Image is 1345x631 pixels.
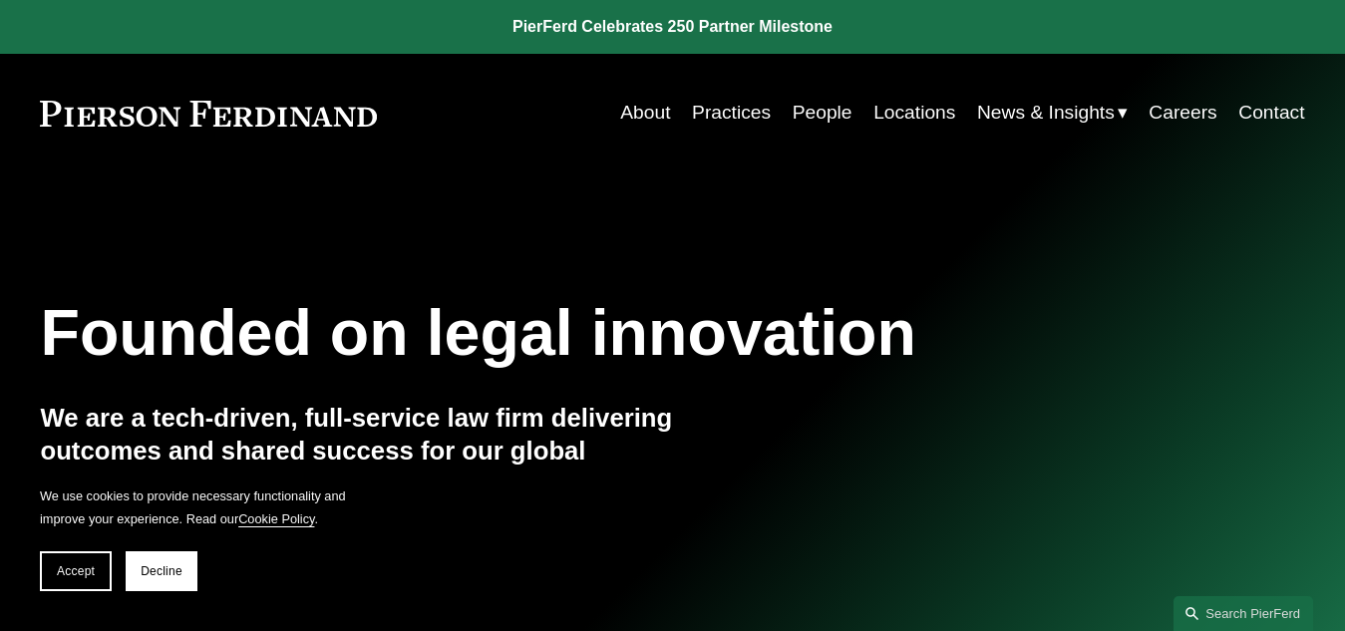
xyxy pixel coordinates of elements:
span: Decline [141,564,182,578]
a: folder dropdown [977,94,1128,132]
button: Accept [40,551,112,591]
a: Locations [873,94,955,132]
a: Careers [1149,94,1216,132]
a: About [620,94,670,132]
span: Accept [57,564,95,578]
a: Cookie Policy [238,511,314,526]
a: Practices [692,94,771,132]
p: We use cookies to provide necessary functionality and improve your experience. Read our . [40,485,359,531]
a: Search this site [1174,596,1313,631]
a: Contact [1238,94,1304,132]
h4: We are a tech-driven, full-service law firm delivering outcomes and shared success for our global... [40,402,672,499]
span: News & Insights [977,96,1115,131]
h1: Founded on legal innovation [40,297,1094,371]
section: Cookie banner [20,466,379,611]
button: Decline [126,551,197,591]
a: People [793,94,852,132]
